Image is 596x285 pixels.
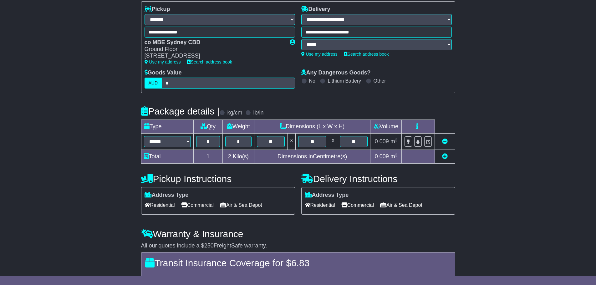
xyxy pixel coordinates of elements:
span: 0.009 [375,138,389,145]
a: Use my address [145,59,181,64]
a: Add new item [442,153,448,160]
span: Commercial [181,200,214,210]
sup: 3 [395,138,398,142]
td: 1 [194,150,223,164]
span: 0.009 [375,153,389,160]
div: All our quotes include a $ FreightSafe warranty. [141,242,455,249]
label: Goods Value [145,69,182,76]
td: Qty [194,120,223,134]
h4: Delivery Instructions [301,174,455,184]
span: Commercial [341,200,374,210]
h4: Transit Insurance Coverage for $ [145,258,451,268]
label: lb/in [253,109,263,116]
td: Dimensions (L x W x H) [254,120,370,134]
span: Air & Sea Depot [380,200,422,210]
label: Other [374,78,386,84]
sup: 3 [395,153,398,157]
td: x [329,134,337,150]
td: Dimensions in Centimetre(s) [254,150,370,164]
td: Total [141,150,194,164]
td: Kilo(s) [222,150,254,164]
label: Pickup [145,6,170,13]
span: Residential [145,200,175,210]
td: Weight [222,120,254,134]
span: m [390,138,398,145]
div: Ground Floor [145,46,283,53]
a: Use my address [301,52,338,57]
h4: Package details | [141,106,220,116]
div: [STREET_ADDRESS] [145,53,283,59]
h4: Pickup Instructions [141,174,295,184]
td: x [288,134,296,150]
label: kg/cm [227,109,242,116]
span: Air & Sea Depot [220,200,262,210]
td: Type [141,120,194,134]
span: 2 [228,153,231,160]
label: Lithium Battery [328,78,361,84]
span: 250 [204,242,214,249]
label: Address Type [305,192,349,199]
a: Search address book [344,52,389,57]
h4: Warranty & Insurance [141,229,455,239]
label: Delivery [301,6,330,13]
a: Search address book [187,59,232,64]
span: 6.83 [291,258,309,268]
span: m [390,153,398,160]
span: Residential [305,200,335,210]
label: Any Dangerous Goods? [301,69,371,76]
div: co MBE Sydney CBD [145,39,283,46]
td: Volume [370,120,402,134]
label: AUD [145,78,162,89]
label: Address Type [145,192,189,199]
label: No [309,78,315,84]
a: Remove this item [442,138,448,145]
